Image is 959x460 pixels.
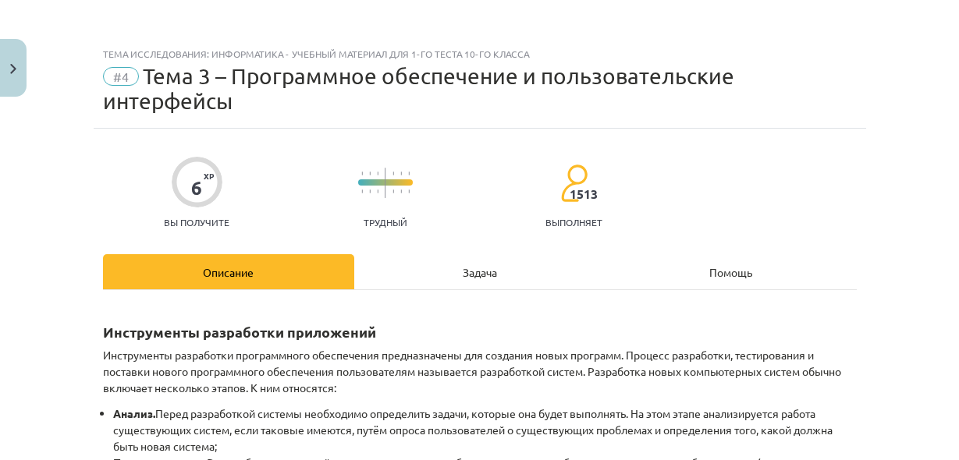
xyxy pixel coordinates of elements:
font: Тема 3 – Программное обеспечение и пользовательские интерфейсы [103,63,734,114]
img: icon-short-line-57e1e144782c952c97e751825c79c345078a6d821885a25fce030b3d8c18986b.svg [377,189,378,193]
img: icon-short-line-57e1e144782c952c97e751825c79c345078a6d821885a25fce030b3d8c18986b.svg [408,172,410,175]
font: XP [204,170,214,182]
img: icon-short-line-57e1e144782c952c97e751825c79c345078a6d821885a25fce030b3d8c18986b.svg [377,172,378,175]
img: icon-long-line-d9ea69661e0d244f92f715978eff75569469978d946b2353a9bb055b3ed8787d.svg [385,168,386,198]
img: icon-short-line-57e1e144782c952c97e751825c79c345078a6d821885a25fce030b3d8c18986b.svg [361,172,363,175]
font: 6 [191,175,202,200]
font: 1513 [570,186,598,202]
font: Инструменты разработки приложений [103,323,376,341]
font: Вы получите [164,216,229,228]
font: выполняет [545,216,602,228]
font: Инструменты разработки программного обеспечения предназначены для создания новых программ. Процес... [103,348,841,395]
img: icon-short-line-57e1e144782c952c97e751825c79c345078a6d821885a25fce030b3d8c18986b.svg [369,189,371,193]
img: icon-close-lesson-0947bae3869378f0d4975bcd49f059093ad1ed9edebbc8119c70593378902aed.svg [10,64,16,74]
font: #4 [113,69,129,84]
font: Анализ. [113,406,155,420]
img: icon-short-line-57e1e144782c952c97e751825c79c345078a6d821885a25fce030b3d8c18986b.svg [400,172,402,175]
font: Тема исследования: Информатика - учебный материал для 1-го теста 10-го класса [103,48,529,60]
img: icon-short-line-57e1e144782c952c97e751825c79c345078a6d821885a25fce030b3d8c18986b.svg [361,189,363,193]
img: icon-short-line-57e1e144782c952c97e751825c79c345078a6d821885a25fce030b3d8c18986b.svg [408,189,410,193]
img: icon-short-line-57e1e144782c952c97e751825c79c345078a6d821885a25fce030b3d8c18986b.svg [400,189,402,193]
img: icon-short-line-57e1e144782c952c97e751825c79c345078a6d821885a25fce030b3d8c18986b.svg [392,172,394,175]
font: Описание [203,265,254,279]
font: Трудный [364,216,407,228]
img: icon-short-line-57e1e144782c952c97e751825c79c345078a6d821885a25fce030b3d8c18986b.svg [392,189,394,193]
img: icon-short-line-57e1e144782c952c97e751825c79c345078a6d821885a25fce030b3d8c18986b.svg [369,172,371,175]
font: Помощь [709,265,752,279]
img: students-c634bb4e5e11cddfef0936a35e636f08e4e9abd3cc4e673bd6f9a4125e45ecb1.svg [560,164,588,203]
font: Задача [463,265,497,279]
font: Перед разработкой системы необходимо определить задачи, которые она будет выполнять. На этом этап... [113,406,833,453]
